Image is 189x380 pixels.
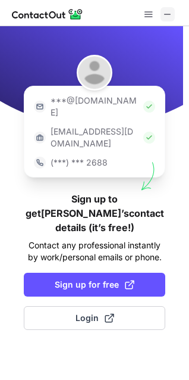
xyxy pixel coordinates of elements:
[34,157,46,169] img: https://contactout.com/extension/app/static/media/login-phone-icon.bacfcb865e29de816d437549d7f4cb...
[34,132,46,144] img: https://contactout.com/extension/app/static/media/login-work-icon.638a5007170bc45168077fde17b29a1...
[51,126,138,149] p: [EMAIL_ADDRESS][DOMAIN_NAME]
[77,55,112,91] img: Nicole Wang
[143,101,155,113] img: Check Icon
[24,273,165,297] button: Sign up for free
[75,312,114,324] span: Login
[24,192,165,235] h1: Sign up to get [PERSON_NAME]’s contact details (it’s free!)
[55,279,134,291] span: Sign up for free
[12,7,83,21] img: ContactOut v5.3.10
[24,306,165,330] button: Login
[34,101,46,113] img: https://contactout.com/extension/app/static/media/login-email-icon.f64bce713bb5cd1896fef81aa7b14a...
[24,239,165,263] p: Contact any professional instantly by work/personal emails or phone.
[143,132,155,144] img: Check Icon
[51,95,138,119] p: ***@[DOMAIN_NAME]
